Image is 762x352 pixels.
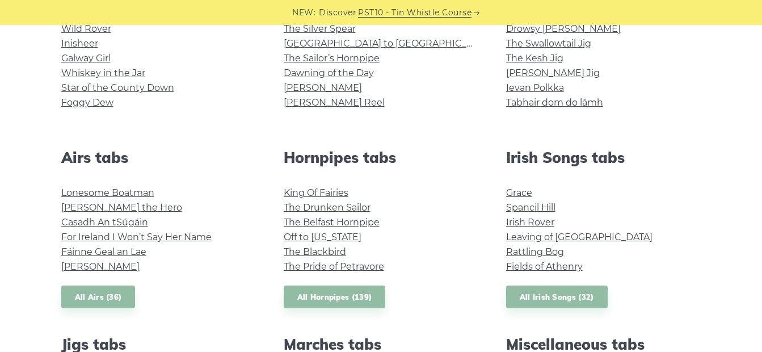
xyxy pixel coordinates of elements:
[61,261,140,272] a: [PERSON_NAME]
[61,202,182,213] a: [PERSON_NAME] the Hero
[358,6,471,19] a: PST10 - Tin Whistle Course
[61,149,256,166] h2: Airs tabs
[506,97,603,108] a: Tabhair dom do lámh
[284,38,493,49] a: [GEOGRAPHIC_DATA] to [GEOGRAPHIC_DATA]
[284,246,346,257] a: The Blackbird
[61,232,212,242] a: For Ireland I Won’t Say Her Name
[284,187,348,198] a: King Of Fairies
[284,286,386,309] a: All Hornpipes (139)
[284,202,371,213] a: The Drunken Sailor
[506,232,652,242] a: Leaving of [GEOGRAPHIC_DATA]
[506,53,563,64] a: The Kesh Jig
[506,68,600,78] a: [PERSON_NAME] Jig
[61,53,111,64] a: Galway Girl
[61,286,136,309] a: All Airs (36)
[61,246,146,257] a: Fáinne Geal an Lae
[61,23,111,34] a: Wild Rover
[61,187,154,198] a: Lonesome Boatman
[61,82,174,93] a: Star of the County Down
[284,261,384,272] a: The Pride of Petravore
[506,217,554,228] a: Irish Rover
[61,97,113,108] a: Foggy Dew
[506,286,608,309] a: All Irish Songs (32)
[284,97,385,108] a: [PERSON_NAME] Reel
[284,23,356,34] a: The Silver Spear
[61,217,148,228] a: Casadh An tSúgáin
[284,232,361,242] a: Off to [US_STATE]
[506,202,555,213] a: Spancil Hill
[61,38,98,49] a: Inisheer
[284,82,362,93] a: [PERSON_NAME]
[506,149,701,166] h2: Irish Songs tabs
[292,6,315,19] span: NEW:
[506,187,532,198] a: Grace
[506,23,621,34] a: Drowsy [PERSON_NAME]
[284,217,380,228] a: The Belfast Hornpipe
[284,68,374,78] a: Dawning of the Day
[506,38,591,49] a: The Swallowtail Jig
[284,53,380,64] a: The Sailor’s Hornpipe
[506,82,564,93] a: Ievan Polkka
[319,6,356,19] span: Discover
[284,149,479,166] h2: Hornpipes tabs
[61,68,145,78] a: Whiskey in the Jar
[506,261,583,272] a: Fields of Athenry
[506,246,564,257] a: Rattling Bog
